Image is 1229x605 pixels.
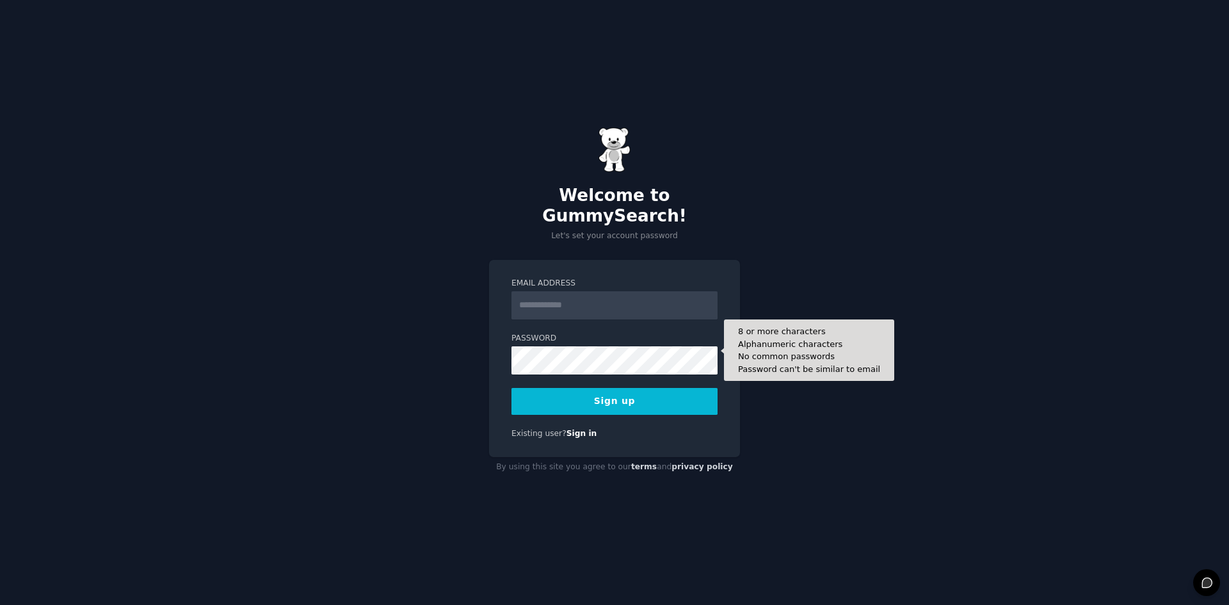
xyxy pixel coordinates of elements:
[511,278,718,289] label: Email Address
[566,429,597,438] a: Sign in
[511,388,718,415] button: Sign up
[489,457,740,478] div: By using this site you agree to our and
[511,333,718,344] label: Password
[489,186,740,226] h2: Welcome to GummySearch!
[631,462,657,471] a: terms
[598,127,631,172] img: Gummy Bear
[671,462,733,471] a: privacy policy
[511,429,566,438] span: Existing user?
[489,230,740,242] p: Let's set your account password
